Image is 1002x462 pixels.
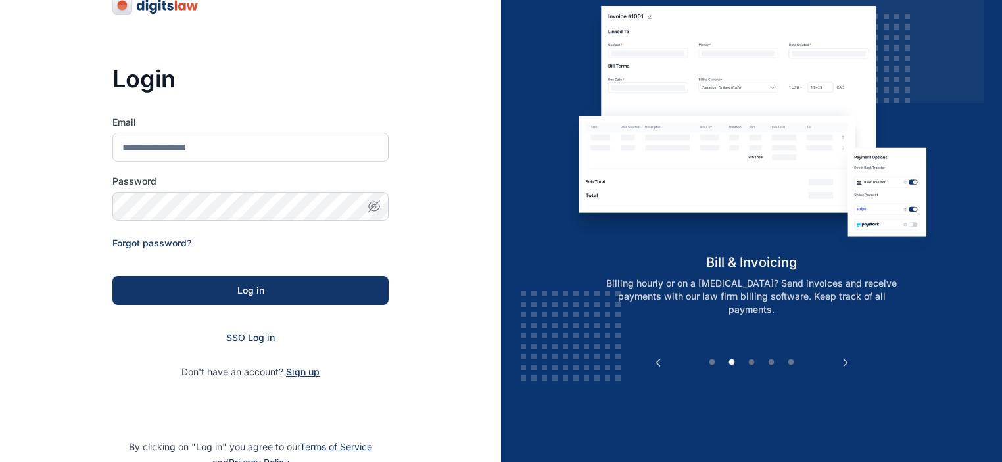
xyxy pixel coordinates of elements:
h5: bill & invoicing [569,253,934,271]
span: Sign up [286,365,320,379]
button: 5 [784,356,798,369]
button: 4 [765,356,778,369]
label: Password [112,175,389,188]
a: SSO Log in [226,332,275,343]
a: Terms of Service [300,441,372,452]
label: Email [112,116,389,129]
button: 2 [725,356,738,369]
button: Next [839,356,852,369]
p: Billing hourly or on a [MEDICAL_DATA]? Send invoices and receive payments with our law firm billi... [583,277,920,316]
p: Don't have an account? [112,365,389,379]
h3: Login [112,66,389,92]
div: Log in [133,284,368,297]
a: Sign up [286,366,320,377]
img: bill-and-invoicin [569,6,934,252]
button: Log in [112,276,389,305]
a: Forgot password? [112,237,191,248]
button: 3 [745,356,758,369]
button: Previous [652,356,665,369]
button: 1 [705,356,719,369]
